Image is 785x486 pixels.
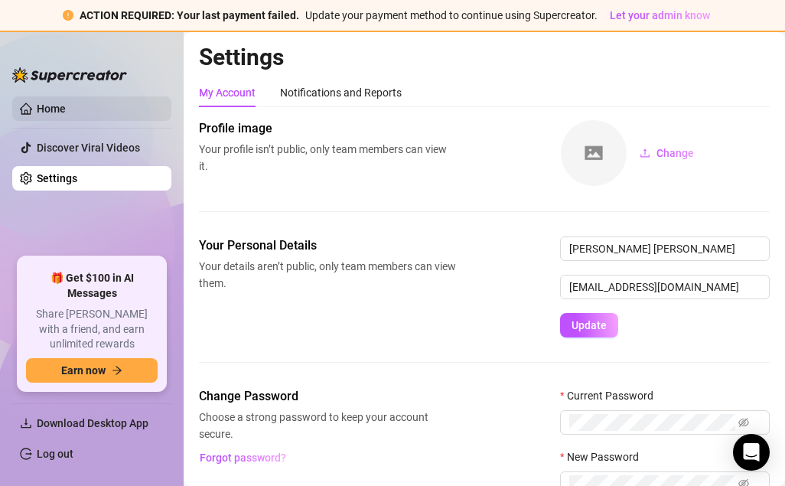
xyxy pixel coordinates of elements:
span: Choose a strong password to keep your account secure. [199,409,456,442]
label: New Password [560,448,649,465]
label: Current Password [560,387,663,404]
strong: ACTION REQUIRED: Your last payment failed. [80,9,299,21]
div: Open Intercom Messenger [733,434,770,471]
h2: Settings [199,43,770,72]
span: Download Desktop App [37,417,148,429]
button: Let your admin know [604,6,716,24]
span: Update [572,319,607,331]
span: Your details aren’t public, only team members can view them. [199,258,456,292]
span: Share [PERSON_NAME] with a friend, and earn unlimited rewards [26,307,158,352]
div: My Account [199,84,256,101]
span: Forgot password? [200,452,286,464]
span: Your profile isn’t public, only team members can view it. [199,141,456,175]
span: 🎁 Get $100 in AI Messages [26,271,158,301]
span: Change [656,147,694,159]
button: Change [627,141,706,165]
img: square-placeholder.png [561,120,627,186]
span: upload [640,148,650,158]
a: Settings [37,172,77,184]
span: Earn now [61,364,106,377]
span: Profile image [199,119,456,138]
a: Discover Viral Videos [37,142,140,154]
button: Forgot password? [199,445,286,470]
span: arrow-right [112,365,122,376]
input: Enter new email [560,275,770,299]
span: exclamation-circle [63,10,73,21]
span: Change Password [199,387,456,406]
a: Home [37,103,66,115]
div: Notifications and Reports [280,84,402,101]
span: Update your payment method to continue using Supercreator. [305,9,598,21]
span: eye-invisible [738,417,749,428]
button: Update [560,313,618,338]
span: download [20,417,32,429]
button: Earn nowarrow-right [26,358,158,383]
input: Current Password [569,414,735,431]
span: Let your admin know [610,9,710,21]
img: logo-BBDzfeDw.svg [12,67,127,83]
span: Your Personal Details [199,236,456,255]
input: Enter name [560,236,770,261]
a: Log out [37,448,73,460]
